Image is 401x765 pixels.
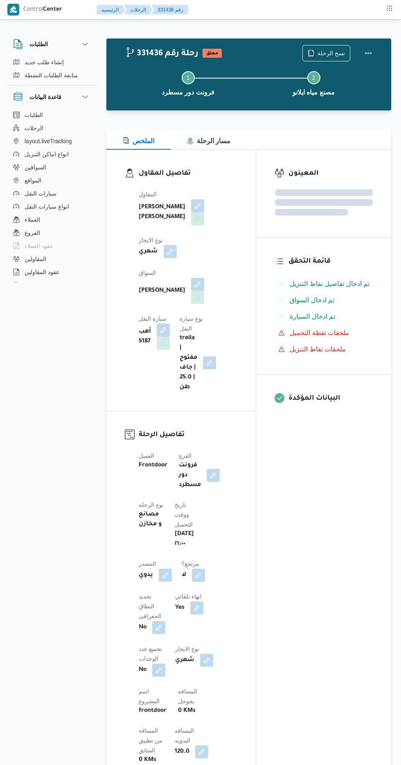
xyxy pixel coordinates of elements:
[139,560,156,567] span: المصدر
[179,461,201,490] b: فرونت دور مسطرد
[180,333,197,392] b: trella | مفتوح | جاف | 25.0 طن
[97,5,125,15] button: الرئيسيه
[139,623,146,632] b: No
[139,452,154,459] span: العميل
[139,665,146,675] b: No
[139,727,162,754] span: المسافه من تطبيق السائق
[290,344,346,354] span: ملحقات نقاط التنزيل
[29,39,48,49] h3: الطلبات
[151,5,188,15] button: 331436 رقم
[10,69,93,82] button: متابعة الطلبات النشطة
[139,510,163,529] b: مصانع و مخازن
[175,655,194,665] b: شهري
[139,461,167,470] b: Frontdoor
[25,70,78,80] span: متابعة الطلبات النشطة
[175,747,189,757] b: 120.0
[25,228,40,238] span: الفروع
[10,187,93,200] button: سيارات النقل
[29,92,61,102] h3: قاعدة البيانات
[125,49,198,59] h2: 331436 رحلة رقم
[139,646,162,662] span: تجميع عدد الوحدات
[182,560,199,567] span: مرتجع؟
[302,45,350,61] button: نسخ الرحلة
[10,279,93,292] button: اجهزة التليفون
[318,48,345,58] span: نسخ الرحلة
[139,430,237,441] h3: تفاصيل الرحلة
[290,297,334,304] span: تم ادخال السواق
[275,310,373,323] button: تم ادخال السيارة
[178,706,196,716] b: 0 KMs
[203,49,222,58] span: معلق
[139,286,185,296] b: [PERSON_NAME]
[10,200,93,213] button: انواع سيارات النقل
[175,593,202,600] span: انهاء تلقائي
[139,570,153,580] b: يدوي
[179,452,191,459] span: الفرع
[10,135,93,148] button: layout.liveTracking
[275,326,373,340] button: ملحقات نقطة التحميل
[7,108,97,286] div: قاعدة البيانات
[43,7,62,13] b: Center
[139,247,158,256] b: شهري
[25,254,46,264] span: المقاولين
[175,502,193,528] span: تاريخ ووقت التحميل
[182,570,186,580] b: لا
[290,295,334,305] span: تم ادخال السواق
[123,137,154,144] span: الملخص
[25,215,40,225] span: العملاء
[10,226,93,239] button: الفروع
[10,108,93,122] button: الطلبات
[25,189,56,198] span: سيارات النقل
[175,603,185,613] b: Yes
[7,4,19,16] img: X8yXhbKr1z7QwAAAABJRU5ErkJggg==
[360,45,376,61] button: Actions
[10,239,93,252] button: عقود العملاء
[25,123,43,133] span: الرحلات
[139,688,160,704] span: اسم المشروع
[13,39,90,49] button: الطلبات
[139,168,237,179] h3: تفاصيل المقاول
[275,343,373,356] button: ملحقات نقاط التنزيل
[10,148,93,161] button: انواع اماكن التنزيل
[124,5,153,15] button: الرحلات
[139,502,164,508] span: نوع الرحله
[7,56,97,85] div: الطلبات
[290,329,349,336] span: ملحقات نقطة التحميل
[25,175,41,185] span: المواقع
[13,92,90,102] button: قاعدة البيانات
[25,136,72,146] span: layout.liveTracking
[187,137,230,144] span: مسار الرحلة
[139,191,157,198] span: المقاول
[206,51,218,56] b: معلق
[25,280,59,290] span: اجهزة التليفون
[290,280,369,287] span: تم ادخال تفاصيل نفاط التنزيل
[275,294,373,307] button: تم ادخال السواق
[290,279,369,289] span: تم ادخال تفاصيل نفاط التنزيل
[10,161,93,174] button: السواقين
[290,313,335,320] span: تم ادخال السيارة
[290,312,335,322] span: تم ادخال السيارة
[139,315,167,322] span: سيارة النقل
[175,529,199,549] b: [DATE] ١٦:٠٠
[139,237,163,243] span: نوع الايجار
[10,56,93,69] button: إنشاء طلب جديد
[288,393,373,404] h3: البيانات المؤكدة
[125,61,251,104] button: فرونت دور مسطرد
[187,74,190,81] span: 1
[139,593,161,619] span: تحديد النطاق الجغرافى
[10,122,93,135] button: الرحلات
[275,277,373,290] button: تم ادخال تفاصيل نفاط التنزيل
[10,252,93,265] button: المقاولين
[312,74,315,81] span: 2
[25,57,64,67] span: إنشاء طلب جديد
[139,327,151,346] b: أهب 5187
[139,706,167,716] b: frontdoor
[293,88,335,97] span: مصنع مياه ايلانو
[10,213,93,226] button: العملاء
[25,149,69,159] span: انواع اماكن التنزيل
[288,256,373,267] h3: قائمة التحقق
[139,270,156,276] span: السواق
[175,727,194,744] span: المسافه اليدويه
[251,61,376,104] button: مصنع مياه ايلانو
[25,162,46,172] span: السواقين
